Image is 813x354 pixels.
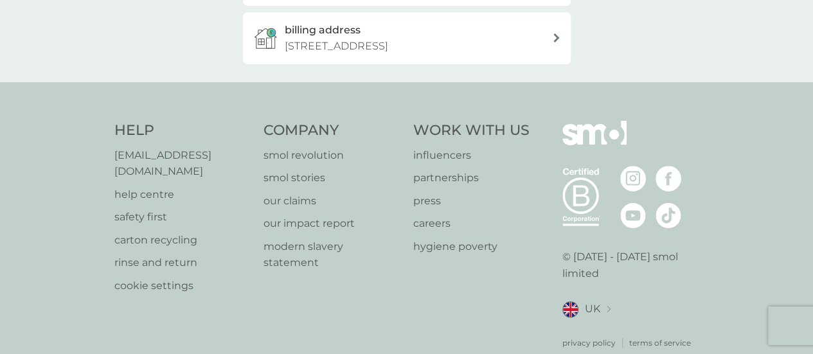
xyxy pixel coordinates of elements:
img: visit the smol Tiktok page [656,202,681,228]
a: our impact report [264,215,400,232]
a: press [413,193,530,209]
a: modern slavery statement [264,238,400,271]
img: UK flag [562,301,578,317]
a: carton recycling [114,232,251,249]
button: billing address[STREET_ADDRESS] [243,12,571,64]
img: select a new location [607,306,611,313]
a: careers [413,215,530,232]
a: rinse and return [114,254,251,271]
a: hygiene poverty [413,238,530,255]
a: [EMAIL_ADDRESS][DOMAIN_NAME] [114,147,251,180]
img: visit the smol Instagram page [620,166,646,191]
a: terms of service [629,337,691,349]
img: visit the smol Youtube page [620,202,646,228]
a: safety first [114,209,251,226]
a: cookie settings [114,278,251,294]
a: our claims [264,193,400,209]
p: [STREET_ADDRESS] [285,38,388,55]
img: visit the smol Facebook page [656,166,681,191]
span: UK [585,301,600,317]
a: privacy policy [562,337,616,349]
h4: Company [264,121,400,141]
h4: Help [114,121,251,141]
a: influencers [413,147,530,164]
a: help centre [114,186,251,203]
img: smol [562,121,627,164]
a: partnerships [413,170,530,186]
a: smol revolution [264,147,400,164]
a: smol stories [264,170,400,186]
p: © [DATE] - [DATE] smol limited [562,249,699,281]
h4: Work With Us [413,121,530,141]
h3: billing address [285,22,361,39]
